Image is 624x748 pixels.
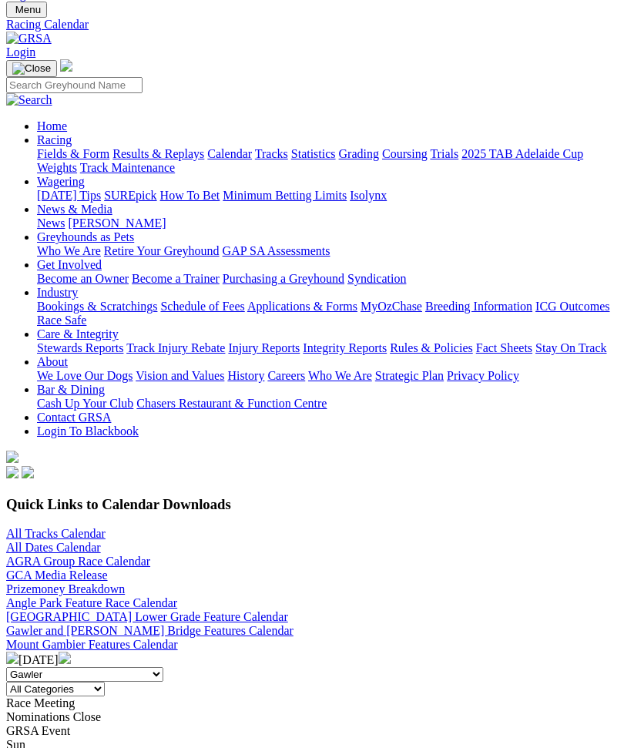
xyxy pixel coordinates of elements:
a: Privacy Policy [447,369,519,382]
a: Greyhounds as Pets [37,230,134,243]
div: Industry [37,300,618,327]
div: Wagering [37,189,618,203]
a: Login To Blackbook [37,424,139,438]
span: Menu [15,4,41,15]
a: MyOzChase [361,300,422,313]
a: Syndication [347,272,406,285]
a: Minimum Betting Limits [223,189,347,202]
a: Tracks [255,147,288,160]
a: Statistics [291,147,336,160]
a: GCA Media Release [6,569,108,582]
a: Racing [37,133,72,146]
a: ICG Outcomes [535,300,609,313]
img: facebook.svg [6,466,18,478]
a: Wagering [37,175,85,188]
a: Fact Sheets [476,341,532,354]
a: Stay On Track [535,341,606,354]
a: Cash Up Your Club [37,397,133,410]
div: Bar & Dining [37,397,618,411]
a: 2025 TAB Adelaide Cup [461,147,583,160]
a: Mount Gambier Features Calendar [6,638,178,651]
div: Nominations Close [6,710,618,724]
a: Stewards Reports [37,341,123,354]
div: Race Meeting [6,696,618,710]
div: Racing [37,147,618,175]
a: Breeding Information [425,300,532,313]
img: logo-grsa-white.png [6,451,18,463]
a: Trials [430,147,458,160]
a: Strategic Plan [375,369,444,382]
a: Who We Are [37,244,101,257]
a: Contact GRSA [37,411,111,424]
img: chevron-left-pager-white.svg [6,652,18,664]
a: All Dates Calendar [6,541,101,554]
div: Greyhounds as Pets [37,244,618,258]
a: Prizemoney Breakdown [6,582,125,595]
img: chevron-right-pager-white.svg [59,652,71,664]
a: Injury Reports [228,341,300,354]
input: Search [6,77,143,93]
a: Angle Park Feature Race Calendar [6,596,177,609]
img: Search [6,93,52,107]
button: Toggle navigation [6,2,47,18]
a: About [37,355,68,368]
a: Retire Your Greyhound [104,244,220,257]
a: Integrity Reports [303,341,387,354]
a: Chasers Restaurant & Function Centre [136,397,327,410]
h3: Quick Links to Calendar Downloads [6,496,618,513]
a: Racing Calendar [6,18,618,32]
div: Care & Integrity [37,341,618,355]
a: We Love Our Dogs [37,369,133,382]
img: twitter.svg [22,466,34,478]
a: Grading [339,147,379,160]
button: Toggle navigation [6,60,57,77]
img: GRSA [6,32,52,45]
img: logo-grsa-white.png [60,59,72,72]
div: [DATE] [6,652,618,667]
a: Become a Trainer [132,272,220,285]
a: Industry [37,286,78,299]
a: Careers [267,369,305,382]
a: AGRA Group Race Calendar [6,555,150,568]
a: History [227,369,264,382]
a: [PERSON_NAME] [68,216,166,230]
div: About [37,369,618,383]
a: Fields & Form [37,147,109,160]
a: News & Media [37,203,112,216]
a: GAP SA Assessments [223,244,330,257]
a: All Tracks Calendar [6,527,106,540]
a: Schedule of Fees [160,300,244,313]
a: Login [6,45,35,59]
a: Purchasing a Greyhound [223,272,344,285]
a: Race Safe [37,314,86,327]
a: Home [37,119,67,132]
img: Close [12,62,51,75]
a: Rules & Policies [390,341,473,354]
a: Coursing [382,147,428,160]
a: [DATE] Tips [37,189,101,202]
a: Get Involved [37,258,102,271]
a: How To Bet [160,189,220,202]
div: News & Media [37,216,618,230]
a: Vision and Values [136,369,224,382]
a: Weights [37,161,77,174]
div: GRSA Event [6,724,618,738]
a: Bar & Dining [37,383,105,396]
a: Track Maintenance [80,161,175,174]
a: Track Injury Rebate [126,341,225,354]
a: Become an Owner [37,272,129,285]
a: SUREpick [104,189,156,202]
a: Gawler and [PERSON_NAME] Bridge Features Calendar [6,624,294,637]
a: Isolynx [350,189,387,202]
a: News [37,216,65,230]
a: [GEOGRAPHIC_DATA] Lower Grade Feature Calendar [6,610,288,623]
a: Bookings & Scratchings [37,300,157,313]
a: Care & Integrity [37,327,119,340]
a: Applications & Forms [247,300,357,313]
a: Results & Replays [112,147,204,160]
div: Get Involved [37,272,618,286]
a: Who We Are [308,369,372,382]
a: Calendar [207,147,252,160]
